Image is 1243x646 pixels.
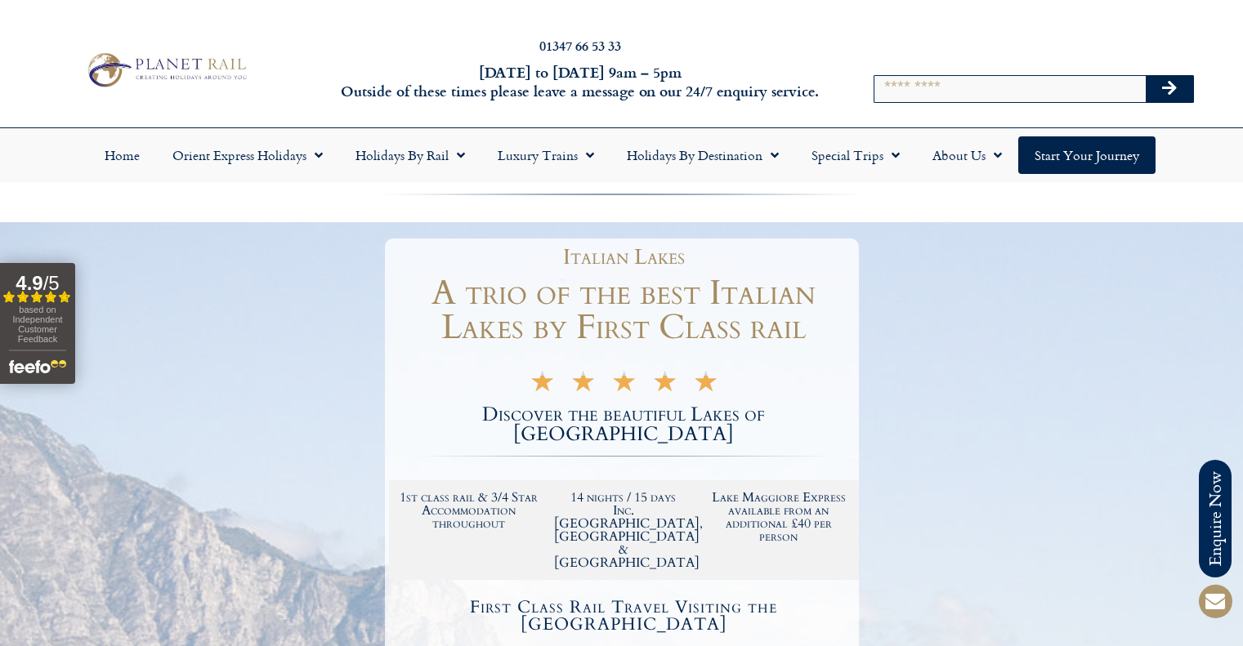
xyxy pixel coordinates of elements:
[391,599,856,633] h4: First Class Rail Travel Visiting the [GEOGRAPHIC_DATA]
[539,36,621,55] a: 01347 66 53 33
[570,376,596,394] i: ★
[481,136,610,174] a: Luxury Trains
[1018,136,1156,174] a: Start your Journey
[795,136,916,174] a: Special Trips
[530,376,555,394] i: ★
[611,376,637,394] i: ★
[389,276,859,345] h1: A trio of the best Italian Lakes by First Class rail
[400,491,539,530] h2: 1st class rail & 3/4 Star Accommodation throughout
[81,49,251,91] img: Planet Rail Train Holidays Logo
[389,405,859,444] h2: Discover the beautiful Lakes of [GEOGRAPHIC_DATA]
[156,136,339,174] a: Orient Express Holidays
[916,136,1018,174] a: About Us
[336,63,825,101] h6: [DATE] to [DATE] 9am – 5pm Outside of these times please leave a message on our 24/7 enquiry serv...
[530,372,718,394] div: 5/5
[709,491,848,543] h2: Lake Maggiore Express available from an additional £40 per person
[88,136,156,174] a: Home
[693,376,718,394] i: ★
[339,136,481,174] a: Holidays by Rail
[397,247,851,268] h1: Italian Lakes
[652,376,677,394] i: ★
[554,491,693,569] h2: 14 nights / 15 days Inc. [GEOGRAPHIC_DATA], [GEOGRAPHIC_DATA] & [GEOGRAPHIC_DATA]
[610,136,795,174] a: Holidays by Destination
[8,136,1235,174] nav: Menu
[1146,76,1193,102] button: Search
